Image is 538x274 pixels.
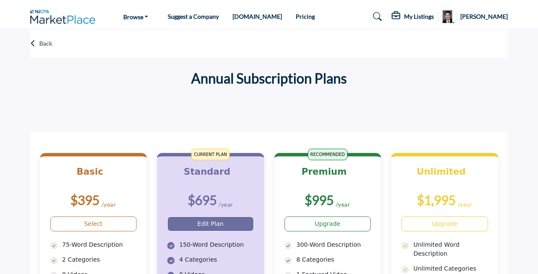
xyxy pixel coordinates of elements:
p: 8 Categories [297,255,371,264]
b: $695 [188,192,217,208]
p: 150-Word Description [179,240,254,249]
b: $1,995 [417,192,456,208]
p: Unlimited Word Description [413,240,488,258]
a: Suggest a Company [168,13,219,20]
sub: /year [336,201,351,208]
h5: [PERSON_NAME] [460,12,508,21]
a: [DOMAIN_NAME] [233,13,282,20]
a: Browse [117,11,154,23]
a: Upgrade [401,216,488,231]
p: 300-Word Description [297,240,371,249]
img: Site Logo [30,10,99,24]
sub: /year [218,201,233,208]
h2: Annual Subscription Plans [191,68,347,89]
sub: /year [458,201,473,208]
a: Search [365,10,387,23]
span: CURRENT PLAN [192,149,230,160]
div: My Listings [392,12,434,22]
p: 75-Word Description [62,240,137,249]
b: Unlimited [417,167,466,177]
a: Pricing [296,13,315,20]
span: RECOMMENDED [308,149,347,160]
b: Basic [77,167,103,177]
a: Upgrade [285,216,371,231]
p: 4 Categories [179,255,254,264]
b: Standard [184,167,230,177]
p: Unlimited Categories [413,264,488,273]
p: 2 Categories [62,255,137,264]
h5: My Listings [404,13,434,20]
b: $395 [70,192,99,208]
button: Show hide supplier dropdown [438,7,457,26]
a: Select [50,216,137,231]
b: $995 [305,192,334,208]
sub: /year [102,201,116,208]
b: Premium [302,167,347,177]
p: Back [39,39,52,48]
a: Edit Plan [167,216,254,231]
